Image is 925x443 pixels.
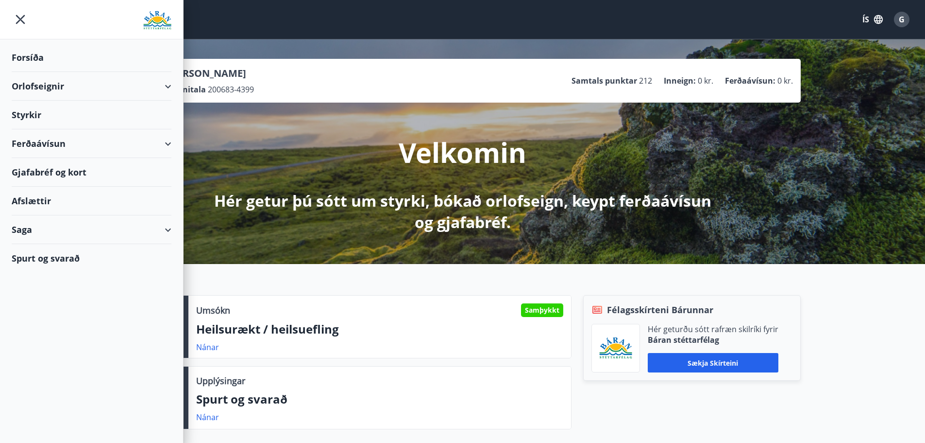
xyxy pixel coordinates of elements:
[664,75,696,86] p: Inneign :
[168,67,254,80] p: [PERSON_NAME]
[12,187,171,215] div: Afslættir
[12,101,171,129] div: Styrkir
[12,158,171,187] div: Gjafabréf og kort
[12,72,171,101] div: Orlofseignir
[196,321,563,337] p: Heilsurækt / heilsuefling
[196,374,245,387] p: Upplýsingar
[648,324,778,335] p: Hér geturðu sótt rafræn skilríki fyrir
[521,303,563,317] div: Samþykkt
[196,304,230,317] p: Umsókn
[639,75,652,86] span: 212
[143,11,171,30] img: union_logo
[777,75,793,86] span: 0 kr.
[599,337,632,360] img: Bz2lGXKH3FXEIQKvoQ8VL0Fr0uCiWgfgA3I6fSs8.png
[12,129,171,158] div: Ferðaávísun
[12,43,171,72] div: Forsíða
[196,412,219,423] a: Nánar
[12,215,171,244] div: Saga
[857,11,888,28] button: ÍS
[607,303,713,316] span: Félagsskírteni Bárunnar
[725,75,775,86] p: Ferðaávísun :
[196,391,563,408] p: Spurt og svarað
[206,190,719,233] p: Hér getur þú sótt um styrki, bókað orlofseign, keypt ferðaávísun og gjafabréf.
[168,84,206,95] p: Kennitala
[208,84,254,95] span: 200683-4399
[648,335,778,345] p: Báran stéttarfélag
[12,11,29,28] button: menu
[890,8,913,31] button: G
[648,353,778,372] button: Sækja skírteini
[899,14,905,25] span: G
[698,75,713,86] span: 0 kr.
[12,244,171,272] div: Spurt og svarað
[572,75,637,86] p: Samtals punktar
[196,342,219,353] a: Nánar
[399,134,526,171] p: Velkomin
